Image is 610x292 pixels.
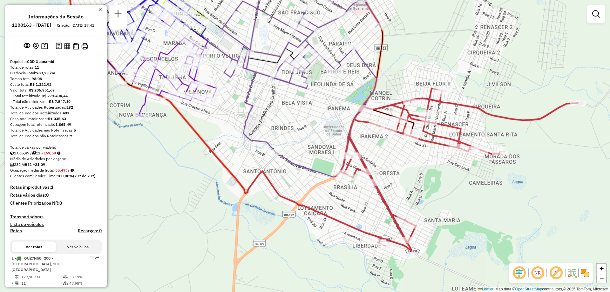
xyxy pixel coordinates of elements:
[580,268,590,278] img: Exibir/Ocultar setores
[70,133,72,138] strong: 7
[24,256,41,261] span: QUZ7H58
[21,274,63,280] td: 177,98 KM
[30,82,51,87] strong: R$ 1.322,92
[10,168,54,173] span: Ocupação média da frota:
[10,193,102,198] h4: Rotas vários dias:
[112,8,125,22] a: Nova sessão e pesquisa
[27,59,54,64] strong: CDD Guanambi
[11,280,15,287] td: /
[597,273,606,283] a: Zoom out
[10,65,102,70] div: Total de rotas:
[74,128,76,132] strong: 5
[80,42,89,51] button: Imprimir Rotas
[12,22,51,28] h6: 1288163 - [DATE]
[31,41,40,51] button: Centralizar mapa no depósito ou ponto de apoio
[10,133,102,139] div: Total de Pedidos não Roteirizados:
[478,287,493,291] a: Leaflet
[11,256,62,272] span: | 200 - [GEOGRAPHIC_DATA], 201 - [GEOGRAPHIC_DATA]
[28,14,84,20] h4: Informações da Sessão
[71,168,74,172] em: Média calculada utilizando a maior ocupação (%Peso ou %Cubagem) de cada rota da sessão. Rotas cro...
[10,59,102,65] div: Depósito:
[56,241,100,252] button: Ver veículos
[42,93,68,98] strong: R$ 279.404,44
[597,264,606,273] a: Zoom in
[10,200,102,206] h4: Clientes Priorizados NR:
[590,8,602,20] a: Exibir filtros
[29,88,55,92] strong: R$ 286.951,63
[40,41,49,51] button: Painel de Sugestão
[512,265,527,281] span: Ocultar deslocamento
[10,185,102,190] h4: Rotas improdutivas:
[23,163,27,166] i: Total de rotas
[63,282,68,285] i: % de utilização da cubagem
[49,99,71,104] strong: R$ 7.547,19
[57,173,73,178] strong: 100,00%
[69,280,99,287] td: 47,95%
[23,41,31,51] button: Exibir sessão original
[36,71,55,75] strong: 783,23 km
[95,256,99,260] em: Rota exportada
[10,145,102,150] div: Total de caixas por viagem:
[567,268,577,278] img: Fluxo de ruas
[10,93,102,99] div: - Total roteirizado:
[32,76,42,81] strong: 98:08
[98,6,102,13] a: Clique aqui para minimizar o painel
[35,162,45,167] strong: 21,09
[55,122,71,127] strong: 1.865,49
[10,162,102,167] div: 232 / 11 =
[54,23,97,28] div: Criação: [DATE] 17:41
[10,116,102,122] div: Peso total roteirizado:
[35,65,39,70] strong: 11
[59,200,62,206] strong: 0
[10,214,102,220] h4: Transportadoras
[10,163,14,166] i: Total de Atividades
[48,116,66,121] strong: 51.035,63
[600,274,604,282] span: −
[46,192,49,198] strong: 0
[11,256,62,272] span: 1 -
[32,151,36,155] i: Total de rotas
[10,127,102,133] div: Total de Atividades não Roteirizadas:
[69,274,99,280] td: 38,19%
[10,110,102,116] div: Total de Pedidos Roteirizados:
[12,241,56,252] button: Ver rotas
[600,264,604,272] span: +
[78,228,102,234] h4: Recargas: 0
[515,287,542,291] a: OpenStreetMap
[15,275,19,279] i: Distância Total
[71,42,80,51] button: Visualizar Romaneio
[54,41,63,51] button: Logs desbloquear sessão
[10,151,14,155] i: Cubagem total roteirizado
[10,105,102,110] div: Total de Atividades Roteirizadas:
[55,168,69,173] strong: 55,49%
[51,184,53,190] strong: 1
[10,76,102,82] div: Tempo total:
[10,156,102,162] div: Média de Atividades por viagem:
[10,70,102,76] div: Distância Total:
[530,265,545,281] span: Ocultar NR
[10,222,102,227] h4: Lista de veículos
[15,282,19,285] i: Total de Atividades
[73,173,95,178] strong: (237 de 237)
[90,256,93,260] em: Opções
[63,42,71,50] button: Visualizar relatório de Roteirização
[10,99,102,105] div: - Total não roteirizado:
[63,275,68,279] i: % de utilização do peso
[10,87,102,93] div: Valor total:
[10,82,102,87] div: Custo total:
[10,228,22,234] a: Rotas
[63,111,69,115] strong: 403
[10,150,102,156] div: 1.865,49 / 11 =
[548,265,564,281] span: Exibir rótulo
[21,280,63,287] td: 11
[44,151,56,155] strong: 169,59
[494,287,495,291] span: |
[10,173,57,178] span: Clientes com Service Time:
[10,122,102,127] div: Cubagem total roteirizado:
[477,287,610,292] div: Map data © contributors,© 2025 TomTom, Microsoft
[57,151,60,155] i: Meta Caixas/viagem: 216,67 Diferença: -47,08
[66,105,73,110] strong: 232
